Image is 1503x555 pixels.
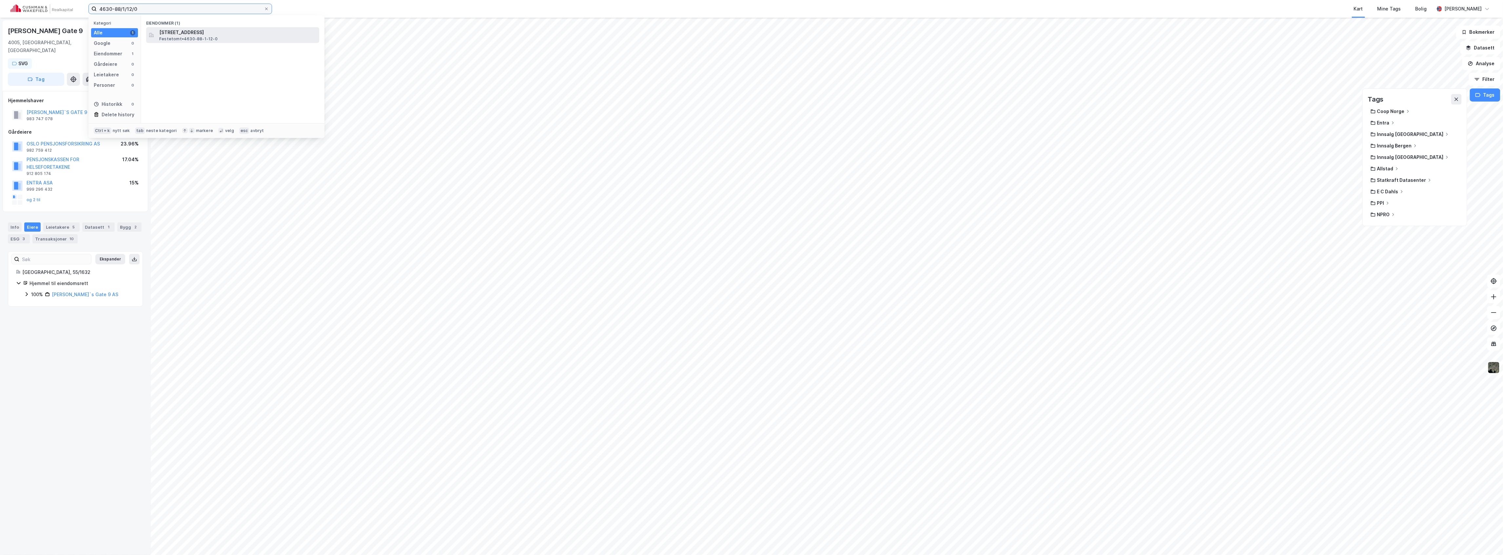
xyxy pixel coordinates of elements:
div: Ctrl + k [94,127,111,134]
div: Eiendommer [94,50,122,58]
button: Tags [1470,88,1500,102]
div: Hjemmel til eiendomsrett [29,279,135,287]
div: Transaksjoner [32,234,78,243]
div: NPRO [1377,212,1390,217]
div: 0 [130,72,135,77]
div: nytt søk [113,128,130,133]
div: Personer [94,81,115,89]
div: Leietakere [43,222,80,232]
div: Eiere [24,222,41,232]
div: 5 [70,224,77,230]
div: 0 [130,62,135,67]
div: esc [239,127,249,134]
div: Innsalg Bergen [1377,143,1412,148]
div: Datasett [82,222,115,232]
div: Innsalg [GEOGRAPHIC_DATA] [1377,131,1444,137]
button: Bokmerker [1456,26,1500,39]
img: cushman-wakefield-realkapital-logo.202ea83816669bd177139c58696a8fa1.svg [10,4,73,13]
div: 23.96% [121,140,139,148]
input: Søk [19,254,91,264]
input: Søk på adresse, matrikkel, gårdeiere, leietakere eller personer [97,4,264,14]
div: 4005, [GEOGRAPHIC_DATA], [GEOGRAPHIC_DATA] [8,39,91,54]
div: tab [135,127,145,134]
div: [GEOGRAPHIC_DATA], 55/1632 [22,268,135,276]
div: Bolig [1415,5,1427,13]
div: 983 747 078 [27,116,53,122]
div: markere [196,128,213,133]
div: Entra [1377,120,1390,125]
div: Mine Tags [1377,5,1401,13]
div: PPI [1377,200,1384,206]
button: Datasett [1460,41,1500,54]
div: 0 [130,41,135,46]
div: Eiendommer (1) [141,15,324,27]
div: Tags [1368,94,1384,105]
div: Kategori [94,21,138,26]
div: Delete history [102,111,134,119]
div: 10 [68,236,75,242]
span: Festetomt • 4630-88-1-12-0 [159,36,218,42]
div: 17.04% [122,156,139,163]
div: 1 [106,224,112,230]
div: Alle [94,29,103,37]
div: ESG [8,234,30,243]
div: 1 [130,51,135,56]
div: [PERSON_NAME] [1445,5,1482,13]
div: 15% [129,179,139,187]
div: Kontrollprogram for chat [1470,524,1503,555]
div: 1 [130,30,135,35]
div: Google [94,39,110,47]
div: Gårdeiere [8,128,143,136]
div: Historikk [94,100,122,108]
div: 100% [31,291,43,298]
div: Coop Norge [1377,108,1405,114]
div: velg [225,128,234,133]
div: 912 805 174 [27,171,51,176]
div: Kart [1354,5,1363,13]
div: 0 [130,102,135,107]
div: 2 [132,224,139,230]
div: Allstad [1377,166,1394,171]
div: Statkraft Datasenter [1377,177,1426,183]
div: Innsalg [GEOGRAPHIC_DATA] [1377,154,1444,160]
div: Gårdeiere [94,60,117,68]
div: [PERSON_NAME] Gate 9 [8,26,84,36]
div: Bygg [117,222,142,232]
div: 0 [130,83,135,88]
div: 3 [21,236,27,242]
div: E C Dahls [1377,189,1398,194]
span: [STREET_ADDRESS] [159,29,317,36]
a: [PERSON_NAME]`s Gate 9 AS [52,292,118,297]
div: SVG [18,60,28,67]
div: 999 296 432 [27,187,52,192]
div: Info [8,222,22,232]
div: 982 759 412 [27,148,52,153]
img: 9k= [1488,361,1500,374]
button: Filter [1469,73,1500,86]
iframe: Chat Widget [1470,524,1503,555]
div: Hjemmelshaver [8,97,143,105]
button: Analyse [1462,57,1500,70]
div: avbryt [250,128,264,133]
div: neste kategori [146,128,177,133]
button: Ekspander [95,254,125,264]
button: Tag [8,73,64,86]
div: Leietakere [94,71,119,79]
